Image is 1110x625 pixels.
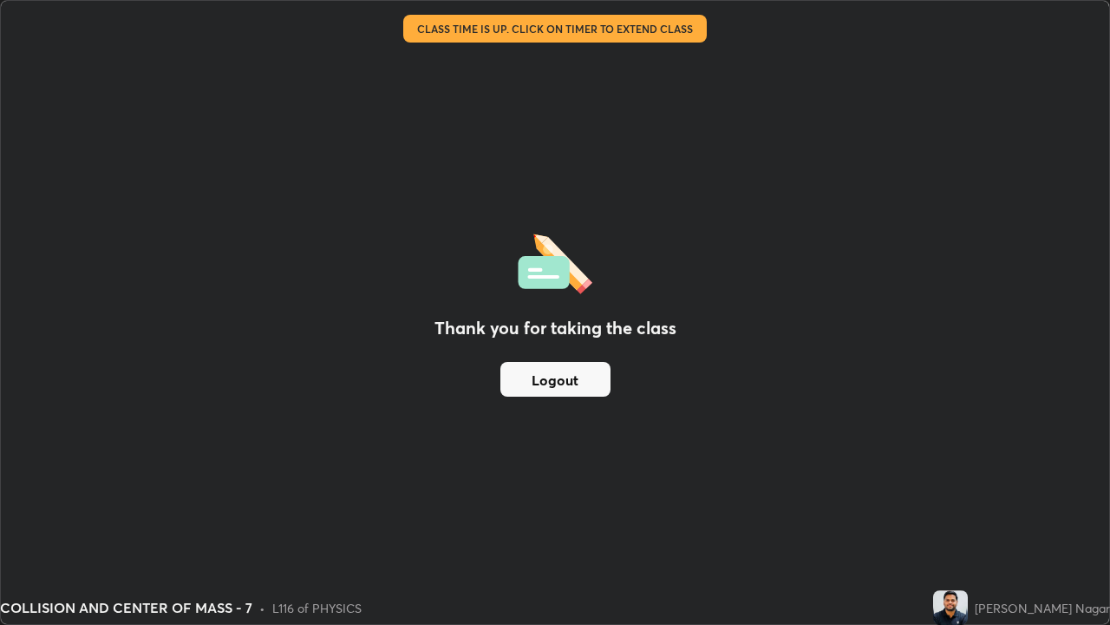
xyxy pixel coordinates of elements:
h2: Thank you for taking the class [434,315,676,341]
img: 9f4007268c7146d6abf57a08412929d2.jpg [933,590,968,625]
div: • [259,599,265,617]
button: Logout [500,362,610,397]
img: offlineFeedback.1438e8b3.svg [518,228,592,294]
div: L116 of PHYSICS [272,599,362,617]
div: [PERSON_NAME] Nagar [975,599,1110,617]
